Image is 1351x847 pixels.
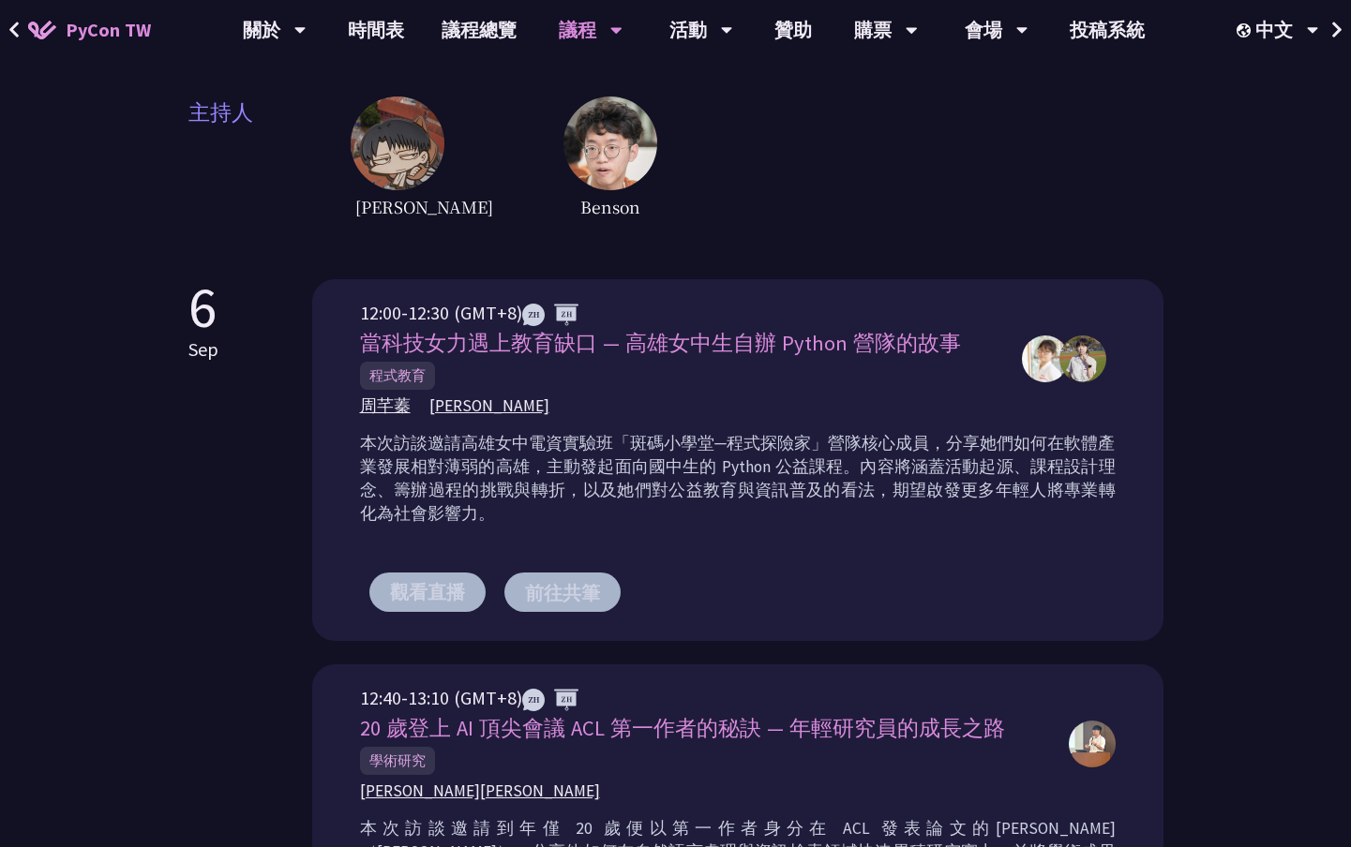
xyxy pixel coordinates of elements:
p: 6 [188,279,218,335]
p: Sep [188,335,218,364]
span: [PERSON_NAME][PERSON_NAME] [360,780,600,803]
span: [PERSON_NAME] [429,394,549,418]
img: host1.6ba46fc.jpg [351,97,444,190]
span: 程式教育 [360,362,435,390]
span: 學術研究 [360,747,435,775]
span: [PERSON_NAME] [351,190,498,223]
img: ZHZH.38617ef.svg [522,689,578,711]
span: 周芊蓁 [360,394,411,418]
span: Benson [563,190,657,223]
img: Home icon of PyCon TW 2025 [28,21,56,39]
span: 主持人 [188,97,351,223]
div: 12:00-12:30 (GMT+8) [360,299,1003,327]
span: PyCon TW [66,16,151,44]
p: 本次訪談邀請高雄女中電資實驗班「斑碼小學堂─程式探險家」營隊核心成員，分享她們如何在軟體產業發展相對薄弱的高雄，主動發起面向國中生的 Python 公益課程。內容將涵蓋活動起源、課程設計理念、籌... [360,432,1116,526]
img: Locale Icon [1237,23,1255,37]
img: 周芊蓁,郭昱 [1022,335,1069,382]
img: 周芊蓁,郭昱 [1059,335,1106,382]
img: host2.62516ee.jpg [563,97,657,190]
button: 前往共筆 [504,572,621,612]
a: PyCon TW [9,7,170,53]
img: 許新翎 Justin Hsu [1069,721,1116,767]
img: ZHZH.38617ef.svg [522,304,578,326]
span: 當科技女力遇上教育缺口 — 高雄女中生自辦 Python 營隊的故事 [360,330,961,356]
span: 20 歲登上 AI 頂尖會議 ACL 第一作者的秘訣 — 年輕研究員的成長之路 [360,715,1005,741]
div: 12:40-13:10 (GMT+8) [360,684,1050,712]
button: 觀看直播 [369,572,486,612]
